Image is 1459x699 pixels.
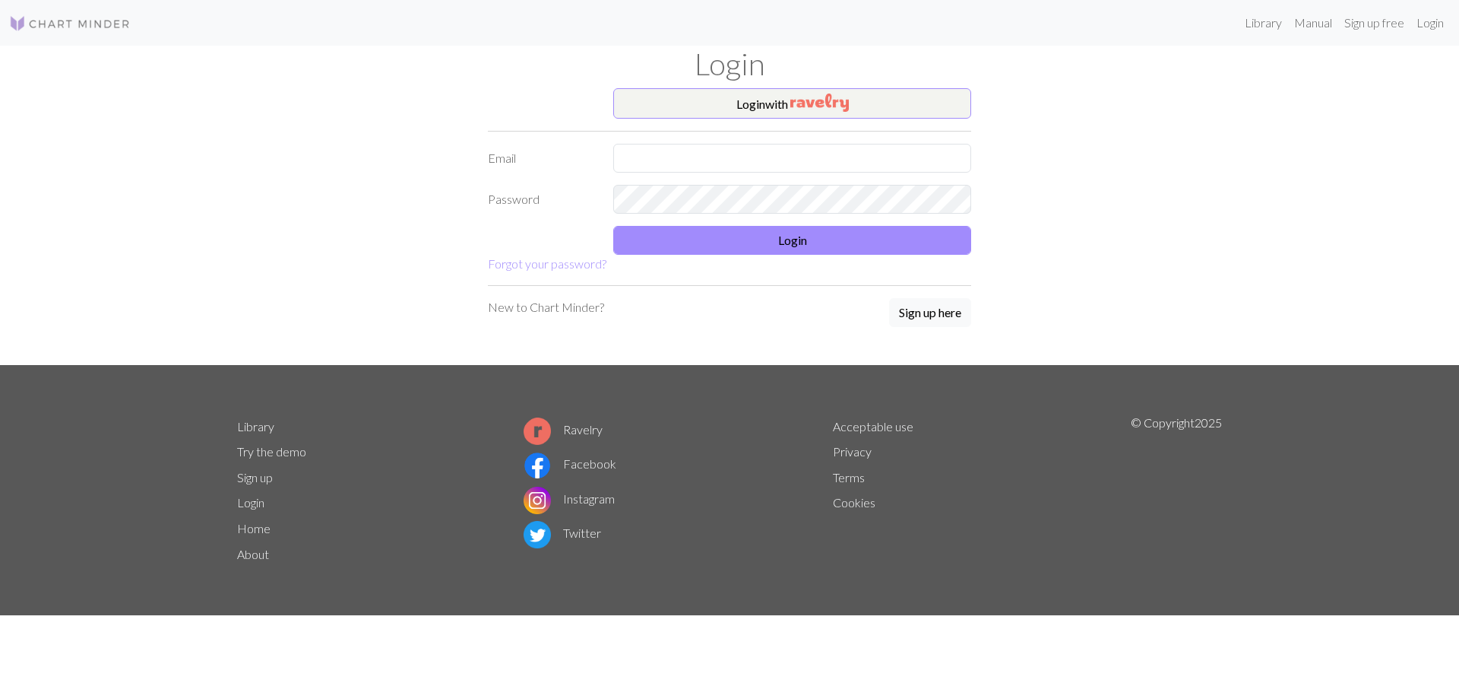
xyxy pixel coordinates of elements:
h1: Login [228,46,1231,82]
p: © Copyright 2025 [1131,414,1222,567]
a: Login [1410,8,1450,38]
a: Try the demo [237,444,306,459]
a: Terms [833,470,865,485]
a: Twitter [524,526,601,540]
a: Acceptable use [833,419,913,434]
img: Logo [9,14,131,33]
a: Home [237,521,271,535]
label: Password [479,185,604,214]
a: Cookies [833,495,875,510]
a: Forgot your password? [488,256,606,271]
a: Sign up here [889,298,971,329]
img: Instagram logo [524,487,551,514]
a: Privacy [833,444,872,459]
button: Loginwith [613,88,971,119]
a: Library [237,419,274,434]
a: Manual [1288,8,1338,38]
button: Login [613,226,971,255]
a: Login [237,495,264,510]
img: Twitter logo [524,521,551,548]
a: About [237,547,269,561]
button: Sign up here [889,298,971,327]
img: Ravelry logo [524,418,551,445]
a: Instagram [524,491,615,506]
a: Ravelry [524,422,603,437]
label: Email [479,144,604,173]
img: Ravelry [790,94,849,112]
img: Facebook logo [524,452,551,479]
a: Library [1239,8,1288,38]
a: Sign up free [1338,8,1410,38]
a: Sign up [237,470,273,485]
p: New to Chart Minder? [488,298,604,316]
a: Facebook [524,456,616,471]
